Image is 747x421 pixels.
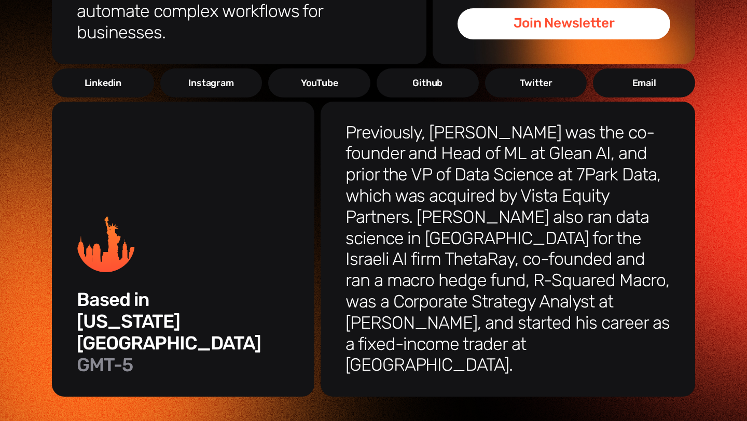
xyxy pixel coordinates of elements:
div: Github [412,77,442,89]
h3: Previously, [PERSON_NAME] was the co-founder and Head of ML at Glean AI, and prior the VP of Data... [345,122,670,376]
h2: Based in [US_STATE][GEOGRAPHIC_DATA] ‍ [77,289,289,376]
a: YouTube [268,68,370,97]
a: Github [377,68,479,97]
div: Linkedin [85,77,122,89]
a: Twitter [485,68,587,97]
a: Join Newsletter [458,8,670,39]
span: GMT-5 [77,354,133,376]
div: Twitter [520,77,552,89]
a: Email [593,68,695,97]
a: Linkedin [52,68,154,97]
div: YouTube [301,77,338,89]
a: Instagram [160,68,262,97]
div: Instagram [188,77,233,89]
div: Email [632,77,656,89]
